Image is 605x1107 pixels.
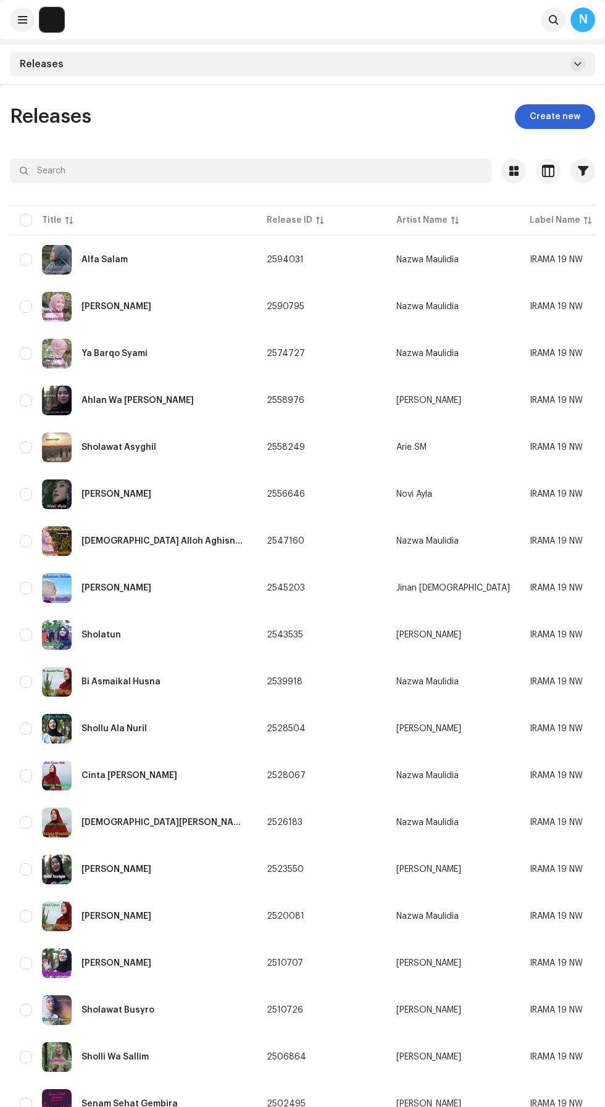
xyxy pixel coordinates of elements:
[396,865,461,874] div: [PERSON_NAME]
[530,255,583,264] span: IRAMA 19 NW
[396,302,459,311] div: Nazwa Maulidia
[81,912,151,921] div: Ainul Uyun
[42,573,72,603] img: 035b0419-9e02-444f-a535-4bbac5282c6b
[42,948,72,978] img: 12aa5c3e-929f-4c44-ace0-16c37a882d47
[396,537,459,545] div: Nazwa Maulidia
[396,490,432,499] div: Novi Ayla
[42,339,72,368] img: a4552dc7-8787-4aeb-a40d-5cc231dc73ad
[42,386,72,415] img: 824bb13c-25b4-499c-9b21-a21f07087b7d
[81,1053,149,1061] div: Sholli Wa Sallim
[396,537,510,545] span: Nazwa Maulidia
[530,214,580,226] div: Label Name
[396,724,510,733] span: Kayla Bilqis
[396,631,510,639] span: Kayla Bilqis
[530,584,583,592] span: IRAMA 19 NW
[396,396,510,405] span: Kayla Bilqis
[81,724,147,733] div: Shollu Ala Nuril
[42,995,72,1025] img: 098771c0-60d0-44c1-b999-32d61e1a52ba
[267,443,305,452] span: 2558249
[530,349,583,358] span: IRAMA 19 NW
[42,761,72,790] img: 75fd5950-9271-47f5-965d-14445de928ef
[81,865,151,874] div: Qillil Asyiqin
[396,255,510,264] span: Nazwa Maulidia
[515,104,595,129] button: Create new
[10,159,491,183] input: Search
[396,349,459,358] div: Nazwa Maulidia
[267,818,302,827] span: 2526183
[396,349,510,358] span: Nazwa Maulidia
[396,490,510,499] span: Novi Ayla
[530,1053,583,1061] span: IRAMA 19 NW
[267,959,303,968] span: 2510707
[396,302,510,311] span: Nazwa Maulidia
[81,396,194,405] div: Ahlan Wa Sahlan Bin Naby
[396,959,461,968] div: [PERSON_NAME]
[396,724,461,733] div: [PERSON_NAME]
[267,255,304,264] span: 2594031
[42,433,72,462] img: ac839823-dcda-4841-92d5-1cb4c75c239b
[396,771,459,780] div: Nazwa Maulidia
[42,902,72,931] img: 19fddff6-38b3-4bbb-ae40-1e20f33a4269
[396,818,459,827] div: Nazwa Maulidia
[530,443,583,452] span: IRAMA 19 NW
[396,771,510,780] span: Nazwa Maulidia
[530,959,583,968] span: IRAMA 19 NW
[42,214,62,226] div: Title
[81,818,247,827] div: Allohu Robbi
[396,1006,510,1014] span: Kayla Bilqis
[396,1053,510,1061] span: Kayla Bilqis
[267,349,305,358] span: 2574727
[42,855,72,884] img: e2cfbb2b-f2bd-4ac2-b19a-37b3ae0a3b35
[396,443,427,452] div: Arie SM
[267,631,303,639] span: 2543535
[81,631,121,639] div: Sholatun
[267,771,306,780] span: 2528067
[20,59,64,69] span: Releases
[530,912,583,921] span: IRAMA 19 NW
[42,714,72,744] img: c1b6136f-9e46-4a0d-a494-d9f606910b37
[530,104,580,129] span: Create new
[267,724,306,733] span: 2528504
[396,912,459,921] div: Nazwa Maulidia
[396,443,510,452] span: Arie SM
[267,584,305,592] span: 2545203
[267,490,305,499] span: 2556646
[530,678,583,686] span: IRAMA 19 NW
[396,818,510,827] span: Nazwa Maulidia
[530,865,583,874] span: IRAMA 19 NW
[81,959,151,968] div: Wahdana
[396,396,461,405] div: [PERSON_NAME]
[81,255,128,264] div: Alfa Salam
[396,959,510,968] span: Kayla Bilqis
[396,912,510,921] span: Nazwa Maulidia
[81,1006,154,1014] div: Sholawat Busyro
[267,865,304,874] span: 2523550
[42,245,72,275] img: a9c307a3-0019-4c01-8215-055f5d03187f
[10,107,91,126] span: Releases
[81,349,148,358] div: Ya Barqo Syami
[42,526,72,556] img: 5d9b84db-4903-4d5d-8707-3ce626f92c2d
[530,724,583,733] span: IRAMA 19 NW
[42,479,72,509] img: fc9c9e2b-23c0-4193-b2b1-771e8850a9fc
[396,1053,461,1061] div: [PERSON_NAME]
[267,678,302,686] span: 2539918
[42,1042,72,1072] img: 36405f1e-aea0-4d9c-ae76-383ff61afc8a
[267,214,312,226] div: Release ID
[40,7,64,32] img: de0d2825-999c-4937-b35a-9adca56ee094
[570,7,595,32] div: N
[81,490,151,499] div: Ainul Uyun
[81,584,151,592] div: Salamun Salam
[42,620,72,650] img: 29ff915d-9097-4c5a-ae15-2c0bfb22cd73
[81,771,177,780] div: Cinta Karena Ilahy
[530,302,583,311] span: IRAMA 19 NW
[396,865,510,874] span: Kayla Bilqis
[530,1006,583,1014] span: IRAMA 19 NW
[530,818,583,827] span: IRAMA 19 NW
[530,537,583,545] span: IRAMA 19 NW
[396,584,510,592] span: Jinan Muslim
[530,490,583,499] span: IRAMA 19 NW
[396,1006,461,1014] div: [PERSON_NAME]
[81,443,156,452] div: Sholawat Asyghil
[530,771,583,780] span: IRAMA 19 NW
[530,396,583,405] span: IRAMA 19 NW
